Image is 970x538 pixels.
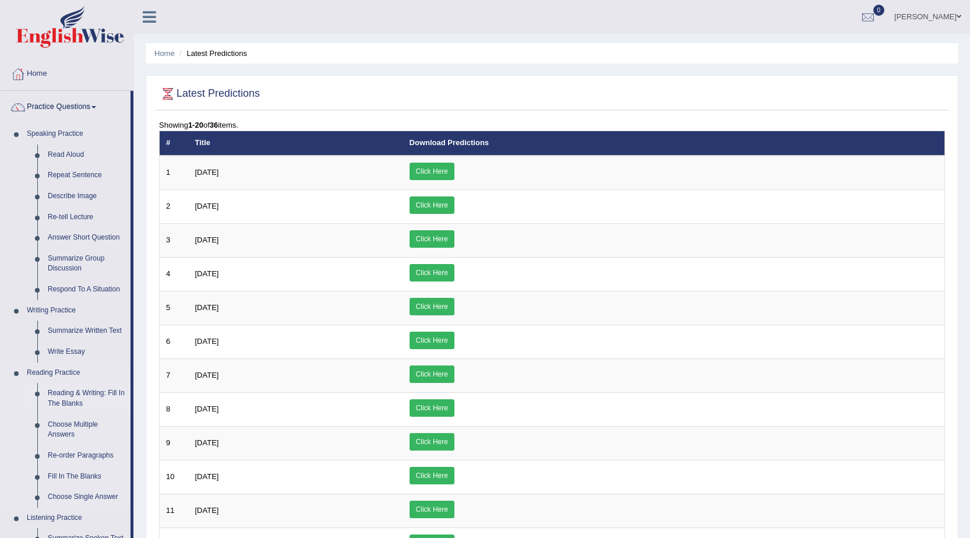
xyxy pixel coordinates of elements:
[43,414,130,445] a: Choose Multiple Answers
[410,433,454,451] a: Click Here
[160,291,189,325] td: 5
[43,248,130,279] a: Summarize Group Discussion
[410,230,454,248] a: Click Here
[410,196,454,214] a: Click Here
[195,405,219,413] span: [DATE]
[410,365,454,383] a: Click Here
[43,186,130,207] a: Describe Image
[43,466,130,487] a: Fill In The Blanks
[873,5,885,16] span: 0
[410,332,454,349] a: Click Here
[160,156,189,190] td: 1
[195,303,219,312] span: [DATE]
[160,494,189,528] td: 11
[195,472,219,481] span: [DATE]
[160,460,189,494] td: 10
[43,487,130,508] a: Choose Single Answer
[43,445,130,466] a: Re-order Paragraphs
[189,131,403,156] th: Title
[188,121,203,129] b: 1-20
[195,371,219,379] span: [DATE]
[22,363,130,384] a: Reading Practice
[160,189,189,223] td: 2
[160,358,189,392] td: 7
[22,300,130,321] a: Writing Practice
[195,269,219,278] span: [DATE]
[195,506,219,515] span: [DATE]
[195,337,219,346] span: [DATE]
[159,119,945,131] div: Showing of items.
[195,202,219,210] span: [DATE]
[43,342,130,363] a: Write Essay
[403,131,945,156] th: Download Predictions
[410,298,454,315] a: Click Here
[177,48,247,59] li: Latest Predictions
[22,124,130,145] a: Speaking Practice
[195,235,219,244] span: [DATE]
[160,223,189,257] td: 3
[43,145,130,166] a: Read Aloud
[43,165,130,186] a: Repeat Sentence
[210,121,218,129] b: 36
[195,438,219,447] span: [DATE]
[43,383,130,414] a: Reading & Writing: Fill In The Blanks
[160,426,189,460] td: 9
[154,49,175,58] a: Home
[43,207,130,228] a: Re-tell Lecture
[43,279,130,300] a: Respond To A Situation
[1,91,130,120] a: Practice Questions
[410,399,454,417] a: Click Here
[195,168,219,177] span: [DATE]
[410,163,454,180] a: Click Here
[43,321,130,342] a: Summarize Written Text
[410,501,454,518] a: Click Here
[1,58,133,87] a: Home
[22,508,130,529] a: Listening Practice
[410,264,454,282] a: Click Here
[160,325,189,358] td: 6
[160,131,189,156] th: #
[160,257,189,291] td: 4
[159,85,260,103] h2: Latest Predictions
[43,227,130,248] a: Answer Short Question
[160,392,189,426] td: 8
[410,467,454,484] a: Click Here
